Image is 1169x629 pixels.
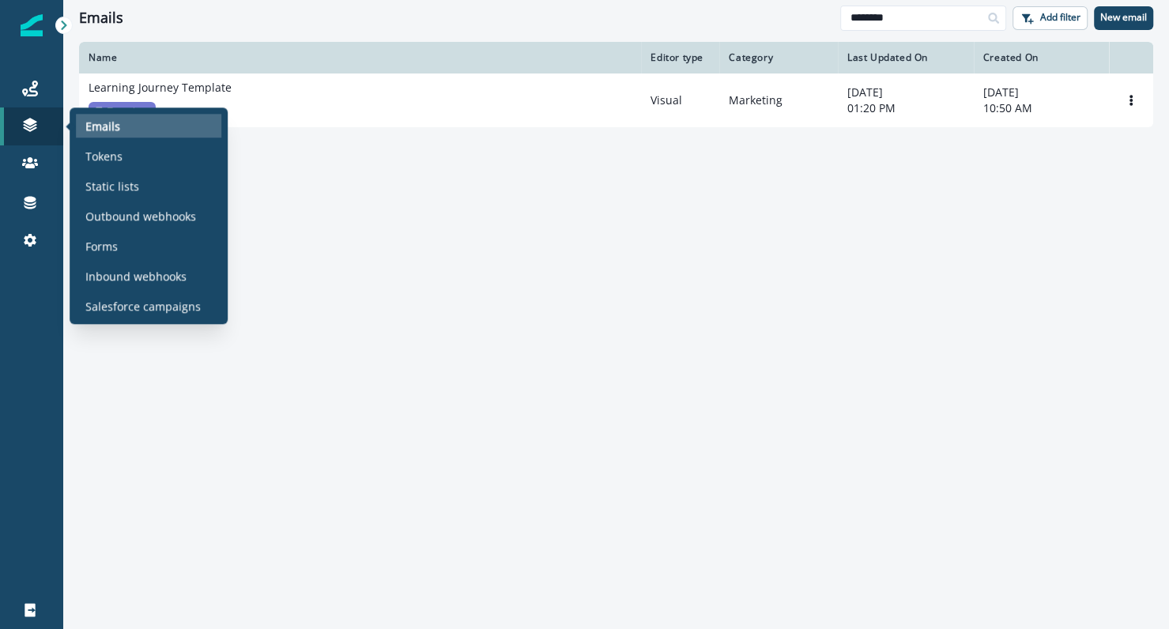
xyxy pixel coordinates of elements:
[76,114,221,137] a: Emails
[847,100,964,116] p: 01:20 PM
[85,208,196,224] p: Outbound webhooks
[85,148,123,164] p: Tokens
[76,204,221,228] a: Outbound webhooks
[641,73,719,127] td: Visual
[847,51,964,64] div: Last Updated On
[1040,12,1080,23] p: Add filter
[107,104,149,119] p: Template
[1013,6,1088,30] button: Add filter
[983,85,1099,100] p: [DATE]
[85,268,187,284] p: Inbound webhooks
[85,178,139,194] p: Static lists
[21,14,43,36] img: Inflection
[79,73,1153,127] a: Learning Journey TemplateTemplateVisualMarketing[DATE]01:20 PM[DATE]10:50 AMOptions
[650,51,710,64] div: Editor type
[847,85,964,100] p: [DATE]
[76,294,221,318] a: Salesforce campaigns
[89,51,632,64] div: Name
[76,234,221,258] a: Forms
[89,80,232,96] p: Learning Journey Template
[85,298,201,314] p: Salesforce campaigns
[719,73,838,127] td: Marketing
[76,144,221,168] a: Tokens
[76,174,221,198] a: Static lists
[1118,89,1144,112] button: Options
[729,51,828,64] div: Category
[983,51,1099,64] div: Created On
[983,100,1099,116] p: 10:50 AM
[1100,12,1147,23] p: New email
[1094,6,1153,30] button: New email
[79,9,123,27] h1: Emails
[85,118,120,134] p: Emails
[85,238,118,254] p: Forms
[76,264,221,288] a: Inbound webhooks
